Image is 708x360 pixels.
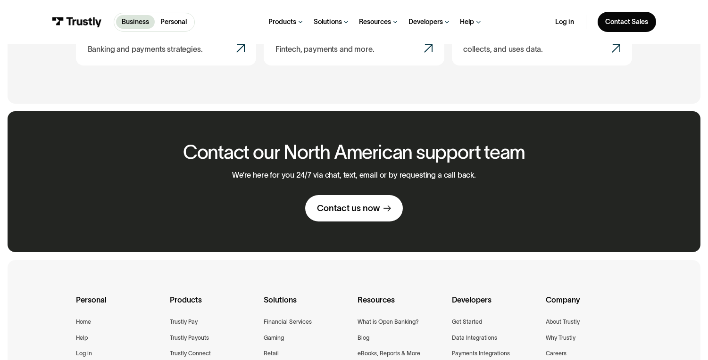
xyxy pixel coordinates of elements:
[52,17,102,27] img: Trustly Logo
[155,15,192,29] a: Personal
[76,349,92,359] a: Log in
[170,333,209,343] a: Trustly Payouts
[546,333,575,343] a: Why Trustly
[314,17,342,26] div: Solutions
[546,317,580,327] a: About Trustly
[170,349,211,359] a: Trustly Connect
[358,317,419,327] a: What is Open Banking?
[452,294,538,318] div: Developers
[452,317,482,327] a: Get Started
[317,203,380,214] div: Contact us now
[452,349,510,359] a: Payments Integrations
[76,317,91,327] a: Home
[598,12,656,32] a: Contact Sales
[452,333,497,343] a: Data Integrations
[76,333,88,343] a: Help
[170,294,256,318] div: Products
[605,17,648,26] div: Contact Sales
[546,349,566,359] a: Careers
[160,17,187,27] p: Personal
[546,294,632,318] div: Company
[408,17,443,26] div: Developers
[232,171,476,180] p: We’re here for you 24/7 via chat, text, email or by requesting a call back.
[305,195,402,221] a: Contact us now
[264,333,284,343] a: Gaming
[183,142,525,163] h2: Contact our North American support team
[358,349,420,359] a: eBooks, Reports & More
[264,294,350,318] div: Solutions
[460,17,474,26] div: Help
[76,294,162,318] div: Personal
[88,35,215,54] p: Get resources to guide your Open Banking and payments strategies.
[463,35,576,54] p: Learn how Trustly protects, collects, and uses data.
[275,35,403,54] p: Read the latest in Open Banking, Fintech, payments and more.
[268,17,296,26] div: Products
[555,17,574,26] a: Log in
[358,294,444,318] div: Resources
[122,17,149,27] p: Business
[359,17,391,26] div: Resources
[170,317,198,327] a: Trustly Pay
[264,317,312,327] a: Financial Services
[358,333,369,343] a: Blog
[116,15,155,29] a: Business
[264,349,279,359] a: Retail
